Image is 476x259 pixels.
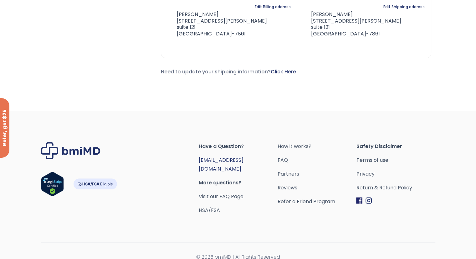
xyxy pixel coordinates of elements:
[356,183,435,192] a: Return & Refund Policy
[199,193,243,200] a: Visit our FAQ Page
[277,170,356,178] a: Partners
[277,156,356,165] a: FAQ
[199,178,278,187] span: More questions?
[199,207,220,214] a: HSA/FSA
[356,197,362,204] img: Facebook
[199,142,278,151] span: Have a Question?
[356,142,435,151] span: Safety Disclaimer
[199,156,243,172] a: [EMAIL_ADDRESS][DOMAIN_NAME]
[301,11,401,37] address: [PERSON_NAME] [STREET_ADDRESS][PERSON_NAME] suite 121 [GEOGRAPHIC_DATA]-7861
[41,172,64,199] a: Verify LegitScript Approval for www.bmimd.com
[356,156,435,165] a: Terms of use
[73,178,117,189] img: HSA-FSA
[167,11,267,37] address: [PERSON_NAME] [STREET_ADDRESS][PERSON_NAME] suite 121 [GEOGRAPHIC_DATA]-7861
[277,183,356,192] a: Reviews
[383,3,425,11] a: Edit Shipping address
[41,172,64,196] img: Verify Approval for www.bmimd.com
[277,197,356,206] a: Refer a Friend Program
[366,197,372,204] img: Instagram
[277,142,356,151] a: How it works?
[161,68,296,75] span: Need to update your shipping information?
[255,3,291,11] a: Edit Billing address
[271,68,296,75] a: Click Here
[356,170,435,178] a: Privacy
[41,142,100,159] img: Brand Logo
